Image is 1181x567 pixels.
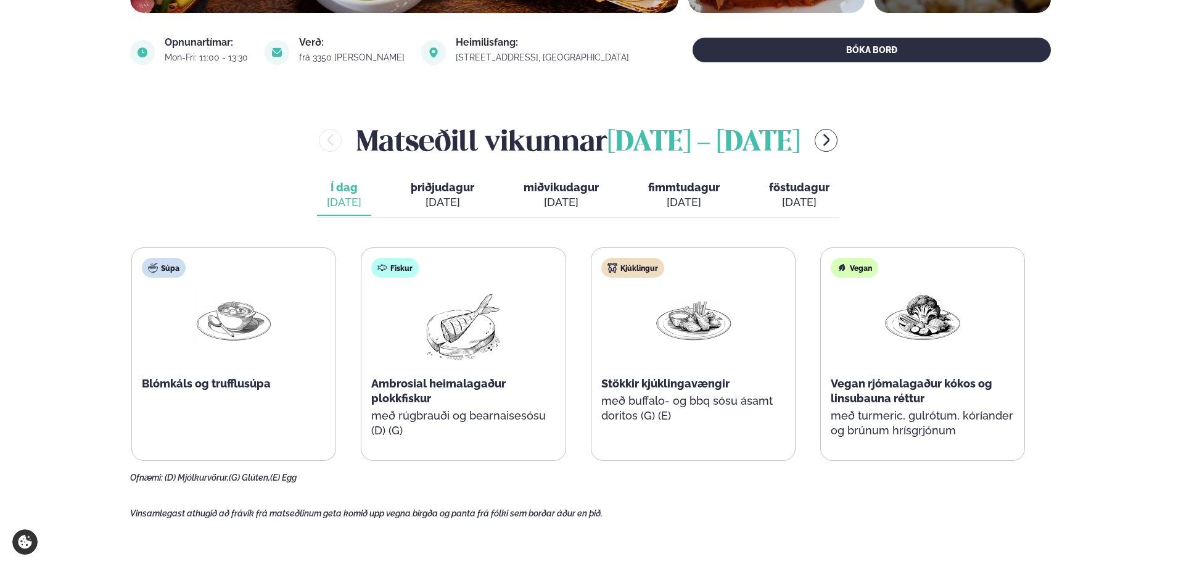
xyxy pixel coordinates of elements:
[524,195,599,210] div: [DATE]
[411,195,474,210] div: [DATE]
[371,377,506,405] span: Ambrosial heimalagaður plokkfiskur
[270,473,297,482] span: (E) Egg
[601,394,785,423] p: með buffalo- og bbq sósu ásamt doritos (G) (E)
[601,258,664,278] div: Kjúklingur
[130,40,155,65] img: image alt
[165,473,229,482] span: (D) Mjólkurvörur,
[265,40,289,65] img: image alt
[693,38,1051,62] button: BÓKA BORÐ
[299,52,406,62] div: frá 3350 [PERSON_NAME]
[607,263,617,273] img: chicken.svg
[371,258,419,278] div: Fiskur
[524,181,599,194] span: miðvikudagur
[769,181,829,194] span: föstudagur
[654,288,733,346] img: Chicken-wings-legs.png
[837,263,847,273] img: Vegan.svg
[456,38,631,48] div: Heimilisfang:
[194,288,273,345] img: Soup.png
[319,129,342,152] button: menu-btn-left
[165,52,250,62] div: Mon-Fri: 11:00 - 13:30
[648,195,720,210] div: [DATE]
[421,40,446,65] img: image alt
[601,377,730,390] span: Stökkir kjúklingavængir
[130,473,163,482] span: Ofnæmi:
[317,175,371,216] button: Í dag [DATE]
[424,288,503,366] img: fish.png
[831,258,878,278] div: Vegan
[229,473,270,482] span: (G) Glúten,
[356,120,800,160] h2: Matseðill vikunnar
[648,181,720,194] span: fimmtudagur
[371,408,555,438] p: með rúgbrauði og bearnaisesósu (D) (G)
[12,529,38,555] a: Cookie settings
[327,180,361,195] span: Í dag
[165,38,250,48] div: Opnunartímar:
[456,50,631,65] a: link
[148,263,158,273] img: soup.svg
[815,129,837,152] button: menu-btn-right
[377,263,387,273] img: fish.svg
[142,258,186,278] div: Súpa
[883,288,962,345] img: Vegan.png
[142,377,271,390] span: Blómkáls og trufflusúpa
[759,175,839,216] button: föstudagur [DATE]
[401,175,484,216] button: þriðjudagur [DATE]
[831,408,1014,438] p: með turmeric, gulrótum, kóríander og brúnum hrísgrjónum
[411,181,474,194] span: þriðjudagur
[769,195,829,210] div: [DATE]
[831,377,992,405] span: Vegan rjómalagaður kókos og linsubauna réttur
[514,175,609,216] button: miðvikudagur [DATE]
[327,195,361,210] div: [DATE]
[299,38,406,48] div: Verð:
[638,175,730,216] button: fimmtudagur [DATE]
[607,130,800,157] span: [DATE] - [DATE]
[130,508,603,518] span: Vinsamlegast athugið að frávik frá matseðlinum geta komið upp vegna birgða og panta frá fólki sem...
